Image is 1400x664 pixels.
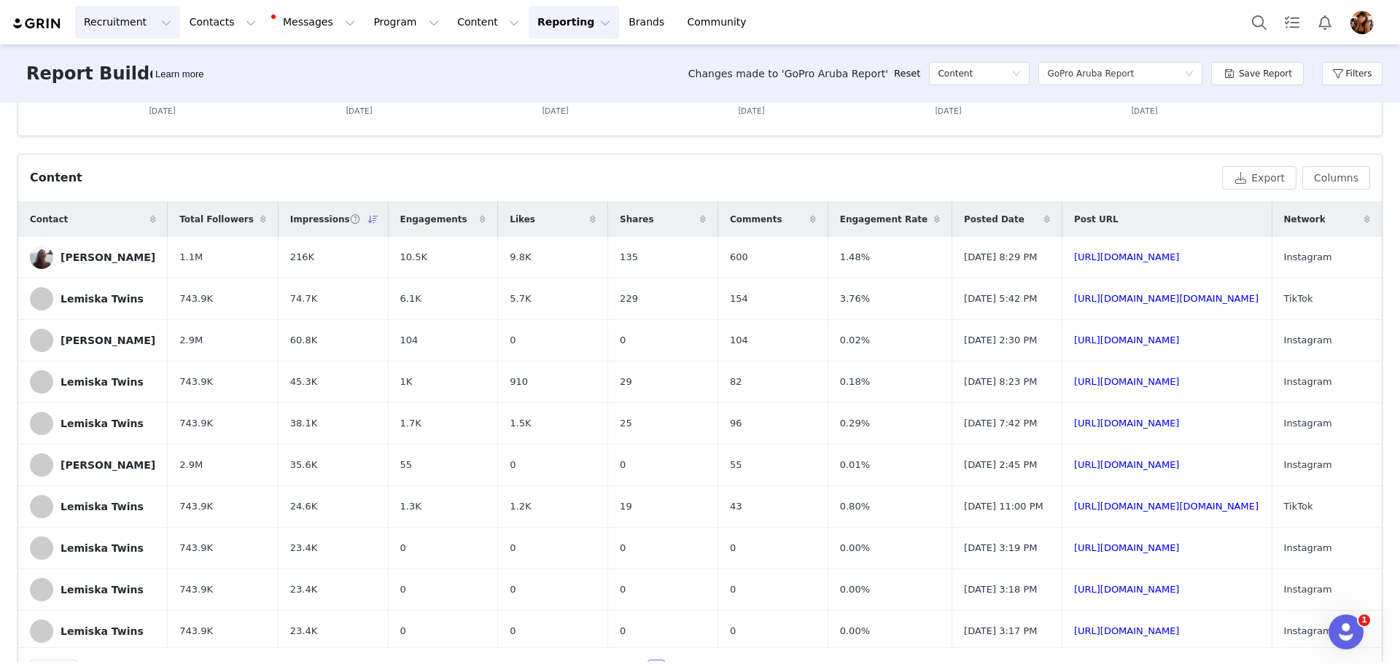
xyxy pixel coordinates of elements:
a: [URL][DOMAIN_NAME] [1074,542,1180,553]
span: 0 [400,541,406,555]
span: 1.48% [840,250,870,265]
span: 0.00% [840,624,870,638]
span: Instagram [1284,582,1332,597]
span: 0 [730,624,736,638]
button: Columns [1302,166,1370,190]
span: Post URL [1074,213,1119,226]
span: 743.9K [179,582,213,597]
span: 82 [730,375,742,389]
div: Lemiska Twins [61,293,144,305]
div: [PERSON_NAME] [61,459,155,471]
span: Engagements [400,213,467,226]
a: Lemiska Twins [30,536,156,560]
a: [URL][DOMAIN_NAME][DOMAIN_NAME] [1074,501,1259,512]
span: 43 [730,499,742,514]
span: 2.9M [179,458,203,472]
div: Lemiska Twins [61,418,144,429]
span: 104 [400,333,419,348]
a: Lemiska Twins [30,620,156,643]
span: 45.3K [290,375,317,389]
button: Program [365,6,448,39]
span: 29 [620,375,632,389]
span: Contact [30,213,68,226]
span: 0.18% [840,375,870,389]
a: Community [679,6,762,39]
span: 1.5K [510,416,531,431]
span: Comments [730,213,782,226]
span: 0 [510,458,516,472]
span: 743.9K [179,416,213,431]
span: 0 [730,541,736,555]
span: Network [1284,213,1326,226]
button: Recruitment [75,6,180,39]
img: c0c989b0-6641-44c5-adf6-ae2f2fff4de1.jpg [30,246,53,269]
span: 0 [510,541,516,555]
button: Messages [265,6,364,39]
button: Content [448,6,528,39]
span: Shares [620,213,653,226]
span: 743.9K [179,375,213,389]
a: Lemiska Twins [30,578,156,601]
div: GoPro Aruba Report [1047,63,1134,85]
span: 0.80% [840,499,870,514]
span: Instagram [1284,333,1332,348]
span: 104 [730,333,748,348]
span: Engagement Rate [840,213,927,226]
span: 910 [510,375,528,389]
span: 0.02% [840,333,870,348]
span: [DATE] 5:42 PM [964,292,1037,306]
a: Lemiska Twins [30,287,156,310]
span: [DATE] 8:29 PM [964,250,1037,265]
a: [PERSON_NAME] [30,453,156,477]
span: 0.00% [840,582,870,597]
button: Profile [1342,11,1388,34]
span: 0 [400,582,406,597]
span: 1K [400,375,413,389]
span: Instagram [1284,541,1332,555]
span: 0.29% [840,416,870,431]
span: Instagram [1284,458,1332,472]
a: Lemiska Twins [30,495,156,518]
a: Brands [620,6,677,39]
div: Lemiska Twins [61,584,144,595]
span: TikTok [1284,499,1313,514]
h5: Content [938,63,973,85]
span: 5.7K [510,292,531,306]
a: [PERSON_NAME] [30,246,156,269]
a: [URL][DOMAIN_NAME] [1074,625,1180,636]
div: [PERSON_NAME] [61,335,155,346]
span: 135 [620,250,638,265]
button: Export [1222,166,1296,190]
span: [DATE] 2:30 PM [964,333,1037,348]
span: 19 [620,499,632,514]
text: [DATE] [1131,106,1158,116]
span: 55 [400,458,413,472]
div: Lemiska Twins [61,376,144,388]
span: 600 [730,250,748,265]
span: 0 [730,582,736,597]
span: 1 [1358,614,1370,626]
a: [URL][DOMAIN_NAME] [1074,335,1180,345]
span: 24.6K [290,499,317,514]
a: [URL][DOMAIN_NAME] [1074,418,1180,429]
span: [DATE] 2:45 PM [964,458,1037,472]
img: grin logo [12,17,63,31]
span: 743.9K [179,624,213,638]
span: 10.5K [400,250,427,265]
span: 74.7K [290,292,317,306]
a: [URL][DOMAIN_NAME] [1074,376,1180,387]
span: 1.2K [510,499,531,514]
text: [DATE] [738,106,765,116]
span: 25 [620,416,632,431]
span: [DATE] 11:00 PM [964,499,1043,514]
span: Instagram [1284,375,1332,389]
span: 154 [730,292,748,306]
span: [DATE] 8:23 PM [964,375,1037,389]
span: [DATE] 3:19 PM [964,541,1037,555]
a: [URL][DOMAIN_NAME] [1074,584,1180,595]
h3: Report Builder [26,60,170,87]
span: 0.01% [840,458,870,472]
a: [URL][DOMAIN_NAME] [1074,459,1180,470]
span: 0 [400,624,406,638]
span: Posted Date [964,213,1024,226]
